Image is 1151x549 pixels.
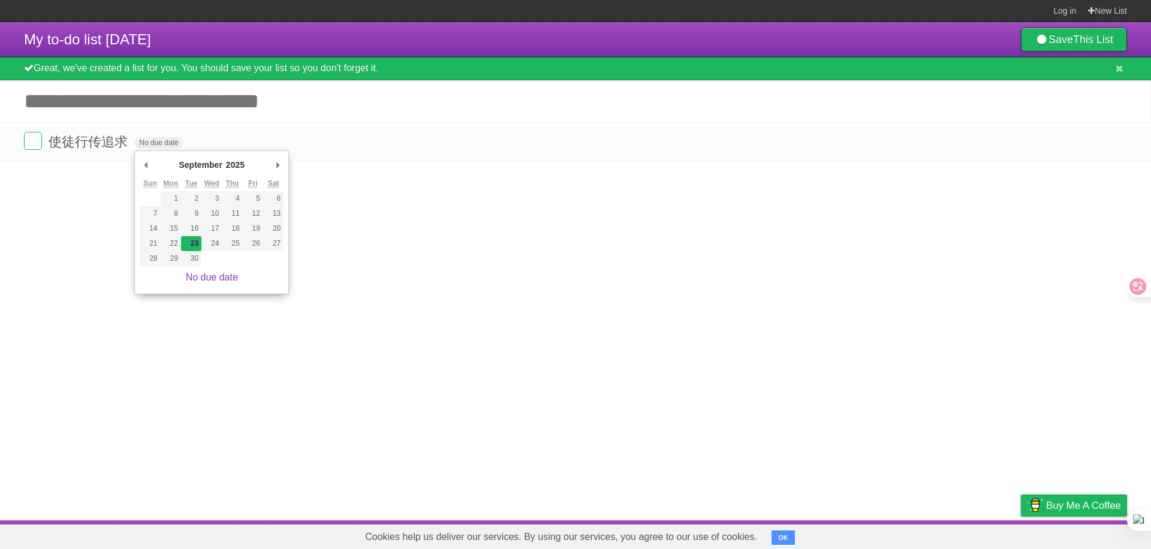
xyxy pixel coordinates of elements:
button: 16 [181,221,201,236]
button: 11 [222,206,242,221]
button: 17 [201,221,222,236]
span: 使徒行传追求 [49,134,131,149]
button: 18 [222,221,242,236]
a: About [861,523,887,546]
button: 15 [161,221,181,236]
button: 2 [181,191,201,206]
abbr: Thursday [226,179,239,188]
button: 23 [181,236,201,251]
button: 10 [201,206,222,221]
button: 5 [243,191,263,206]
label: Done [24,132,42,150]
button: 12 [243,206,263,221]
button: 8 [161,206,181,221]
button: 13 [263,206,284,221]
button: 29 [161,251,181,266]
button: 30 [181,251,201,266]
button: 21 [140,236,160,251]
button: Next Month [272,156,284,174]
div: 2025 [224,156,246,174]
a: Suggest a feature [1051,523,1127,546]
button: Previous Month [140,156,152,174]
button: 19 [243,221,263,236]
button: 24 [201,236,222,251]
abbr: Wednesday [204,179,219,188]
span: No due date [134,137,183,148]
div: September [177,156,224,174]
button: 26 [243,236,263,251]
button: 20 [263,221,284,236]
abbr: Tuesday [185,179,197,188]
a: Terms [965,523,991,546]
a: SaveThis List [1021,28,1127,52]
abbr: Saturday [268,179,279,188]
button: 25 [222,236,242,251]
a: Privacy [1005,523,1036,546]
button: OK [772,530,795,545]
button: 7 [140,206,160,221]
span: My to-do list [DATE] [24,31,151,47]
img: Buy me a coffee [1027,495,1043,515]
span: Buy me a coffee [1046,495,1121,516]
abbr: Monday [163,179,178,188]
button: 3 [201,191,222,206]
button: 1 [161,191,181,206]
a: Developers [901,523,950,546]
a: No due date [186,272,238,282]
a: Buy me a coffee [1021,494,1127,517]
b: This List [1073,34,1113,46]
button: 14 [140,221,160,236]
button: 28 [140,251,160,266]
button: 6 [263,191,284,206]
span: Cookies help us deliver our services. By using our services, you agree to our use of cookies. [353,525,769,549]
button: 22 [161,236,181,251]
button: 4 [222,191,242,206]
button: 27 [263,236,284,251]
abbr: Friday [248,179,257,188]
abbr: Sunday [143,179,157,188]
button: 9 [181,206,201,221]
